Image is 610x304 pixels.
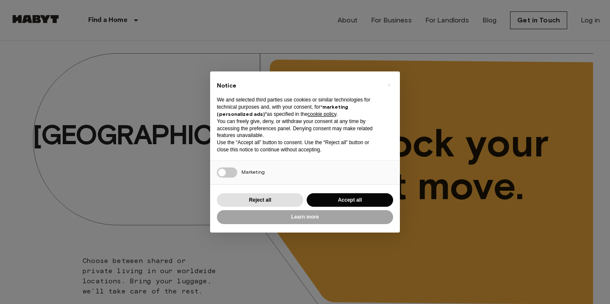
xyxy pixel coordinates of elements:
button: Accept all [307,193,393,207]
span: Marketing [241,169,265,175]
span: × [388,80,391,90]
button: Close this notice [382,78,396,92]
p: You can freely give, deny, or withdraw your consent at any time by accessing the preferences pane... [217,118,380,139]
h2: Notice [217,82,380,90]
p: We and selected third parties use cookies or similar technologies for technical purposes and, wit... [217,96,380,118]
button: Reject all [217,193,303,207]
p: Use the “Accept all” button to consent. Use the “Reject all” button or close this notice to conti... [217,139,380,153]
button: Learn more [217,210,393,224]
a: cookie policy [308,111,336,117]
strong: “marketing (personalized ads)” [217,104,348,117]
